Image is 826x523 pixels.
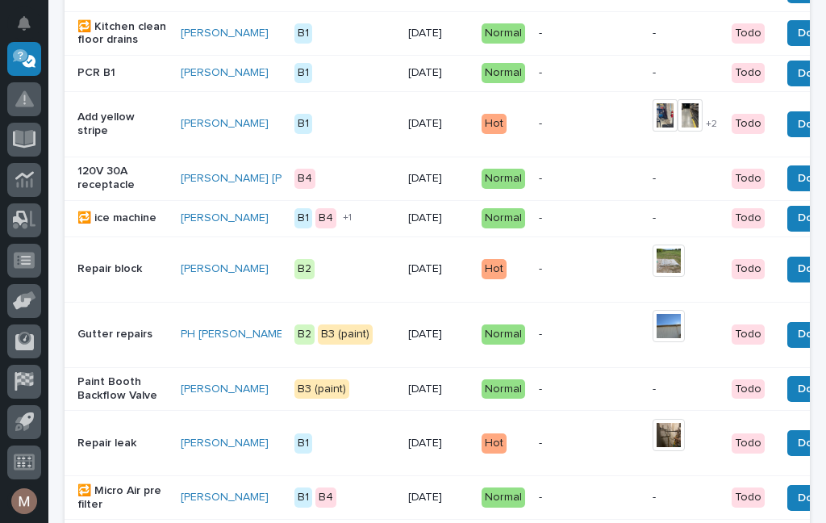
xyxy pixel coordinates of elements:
p: - [653,27,719,40]
div: Notifications [20,16,41,42]
p: - [539,328,640,341]
p: [DATE] [408,172,469,186]
p: - [653,491,719,504]
div: B1 [294,208,312,228]
p: [DATE] [408,262,469,276]
p: [DATE] [408,211,469,225]
p: - [653,172,719,186]
div: Todo [732,169,765,189]
span: + 2 [706,119,717,129]
div: Normal [482,63,525,83]
p: [DATE] [408,27,469,40]
p: - [539,117,640,131]
div: Hot [482,259,507,279]
p: [DATE] [408,117,469,131]
p: - [539,491,640,504]
div: B1 [294,487,312,508]
p: 🔁 Kitchen clean floor drains [77,20,168,48]
div: B2 [294,259,315,279]
a: [PERSON_NAME] [181,383,269,396]
a: [PERSON_NAME] [181,27,269,40]
div: Hot [482,114,507,134]
a: [PERSON_NAME] [181,491,269,504]
p: 🔁 ice machine [77,211,168,225]
div: Todo [732,379,765,400]
div: B3 (paint) [318,324,373,345]
div: Todo [732,63,765,83]
div: Todo [732,259,765,279]
p: - [539,27,640,40]
button: Notifications [7,6,41,40]
button: users-avatar [7,484,41,518]
p: - [539,172,640,186]
p: Paint Booth Backflow Valve [77,375,168,403]
div: Todo [732,23,765,44]
div: Normal [482,23,525,44]
p: 120V 30A receptacle [77,165,168,192]
p: - [539,262,640,276]
div: B1 [294,114,312,134]
a: [PERSON_NAME] [181,66,269,80]
p: [DATE] [408,66,469,80]
div: Hot [482,433,507,454]
p: - [653,66,719,80]
div: Todo [732,114,765,134]
p: [DATE] [408,437,469,450]
p: - [653,383,719,396]
div: Todo [732,324,765,345]
a: [PERSON_NAME] [181,437,269,450]
div: B4 [315,487,336,508]
div: B1 [294,23,312,44]
a: PH [PERSON_NAME] [181,328,286,341]
p: - [539,437,640,450]
span: + 1 [343,213,352,223]
p: - [653,211,719,225]
div: Normal [482,208,525,228]
div: Todo [732,487,765,508]
p: Repair block [77,262,168,276]
div: Todo [732,433,765,454]
a: [PERSON_NAME] [181,211,269,225]
p: 🔁 Micro Air pre filter [77,484,168,512]
p: Gutter repairs [77,328,168,341]
div: Normal [482,487,525,508]
div: Normal [482,324,525,345]
div: B2 [294,324,315,345]
p: - [539,66,640,80]
p: [DATE] [408,383,469,396]
p: Repair leak [77,437,168,450]
div: B3 (paint) [294,379,349,400]
div: Normal [482,169,525,189]
p: PCR B1 [77,66,168,80]
a: [PERSON_NAME] [PERSON_NAME] [181,172,360,186]
p: Add yellow stripe [77,111,168,138]
p: - [539,211,640,225]
p: [DATE] [408,328,469,341]
div: B1 [294,63,312,83]
div: Todo [732,208,765,228]
div: Normal [482,379,525,400]
a: [PERSON_NAME] [181,117,269,131]
p: - [539,383,640,396]
div: B4 [315,208,336,228]
div: B4 [294,169,315,189]
a: [PERSON_NAME] [181,262,269,276]
div: B1 [294,433,312,454]
p: [DATE] [408,491,469,504]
